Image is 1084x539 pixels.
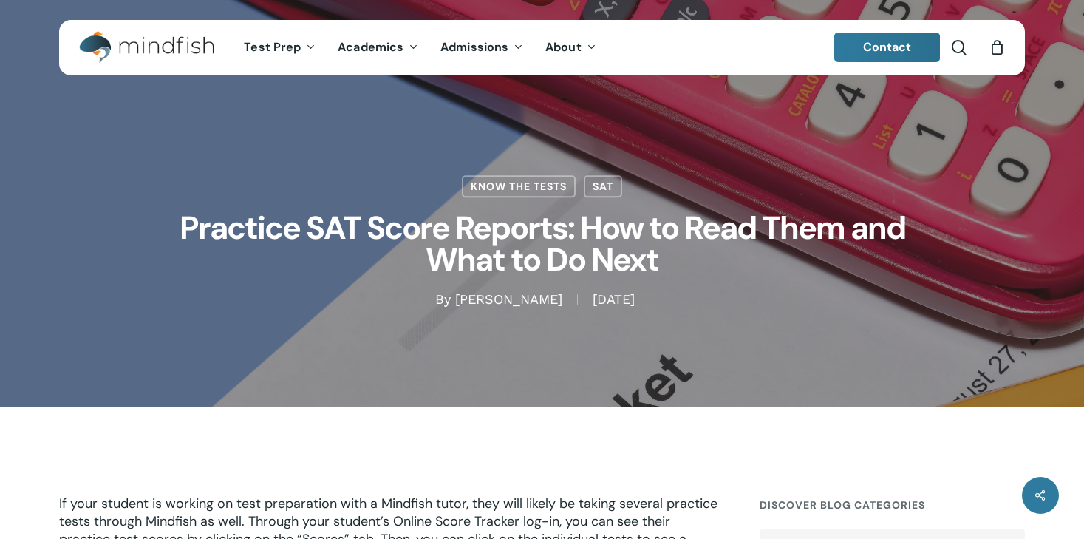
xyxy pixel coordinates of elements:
[173,197,912,291] h1: Practice SAT Score Reports: How to Read Them and What to Do Next
[327,41,429,54] a: Academics
[338,39,403,55] span: Academics
[59,20,1025,75] header: Main Menu
[233,41,327,54] a: Test Prep
[863,39,912,55] span: Contact
[834,33,941,62] a: Contact
[577,295,650,305] span: [DATE]
[429,41,534,54] a: Admissions
[244,39,301,55] span: Test Prep
[584,175,622,197] a: SAT
[462,175,576,197] a: Know the Tests
[545,39,582,55] span: About
[455,292,562,308] a: [PERSON_NAME]
[233,20,607,75] nav: Main Menu
[435,295,451,305] span: By
[760,492,1025,518] h4: Discover Blog Categories
[534,41,607,54] a: About
[440,39,508,55] span: Admissions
